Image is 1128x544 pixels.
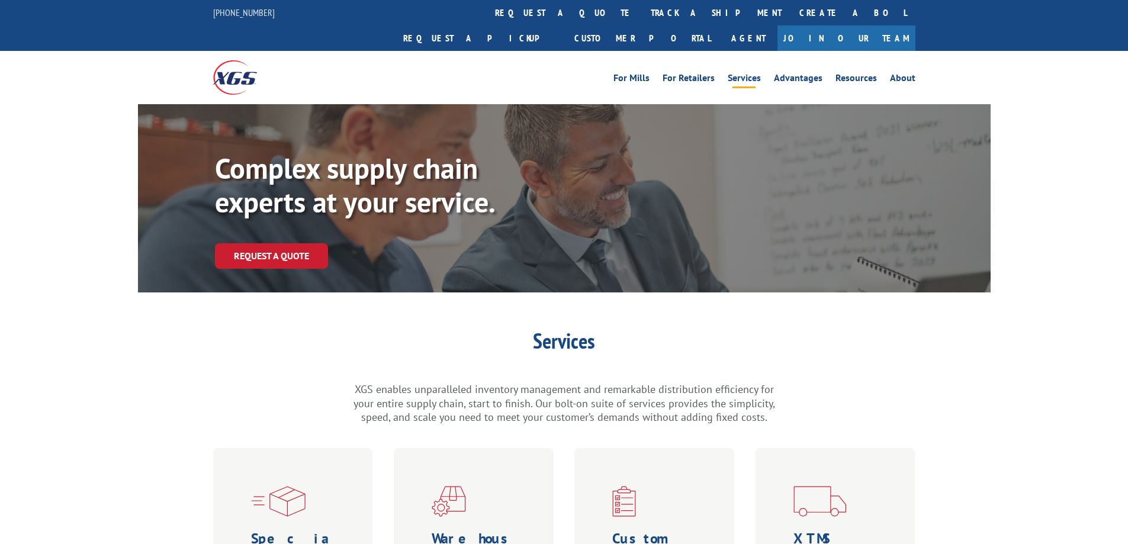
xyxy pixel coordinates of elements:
[351,330,777,358] h1: Services
[613,73,650,86] a: For Mills
[432,486,466,517] img: xgs-icon-warehouseing-cutting-fulfillment-red
[612,486,636,517] img: xgs-icon-custom-logistics-solutions-red
[351,382,777,424] p: XGS enables unparalleled inventory management and remarkable distribution efficiency for your ent...
[890,73,915,86] a: About
[215,152,570,220] p: Complex supply chain experts at your service.
[663,73,715,86] a: For Retailers
[251,486,306,517] img: xgs-icon-specialized-ltl-red
[394,25,565,51] a: Request a pickup
[835,73,877,86] a: Resources
[215,243,328,269] a: Request a Quote
[774,73,822,86] a: Advantages
[728,73,761,86] a: Services
[793,486,846,517] img: xgs-icon-transportation-forms-red
[777,25,915,51] a: Join Our Team
[565,25,719,51] a: Customer Portal
[719,25,777,51] a: Agent
[213,7,275,18] a: [PHONE_NUMBER]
